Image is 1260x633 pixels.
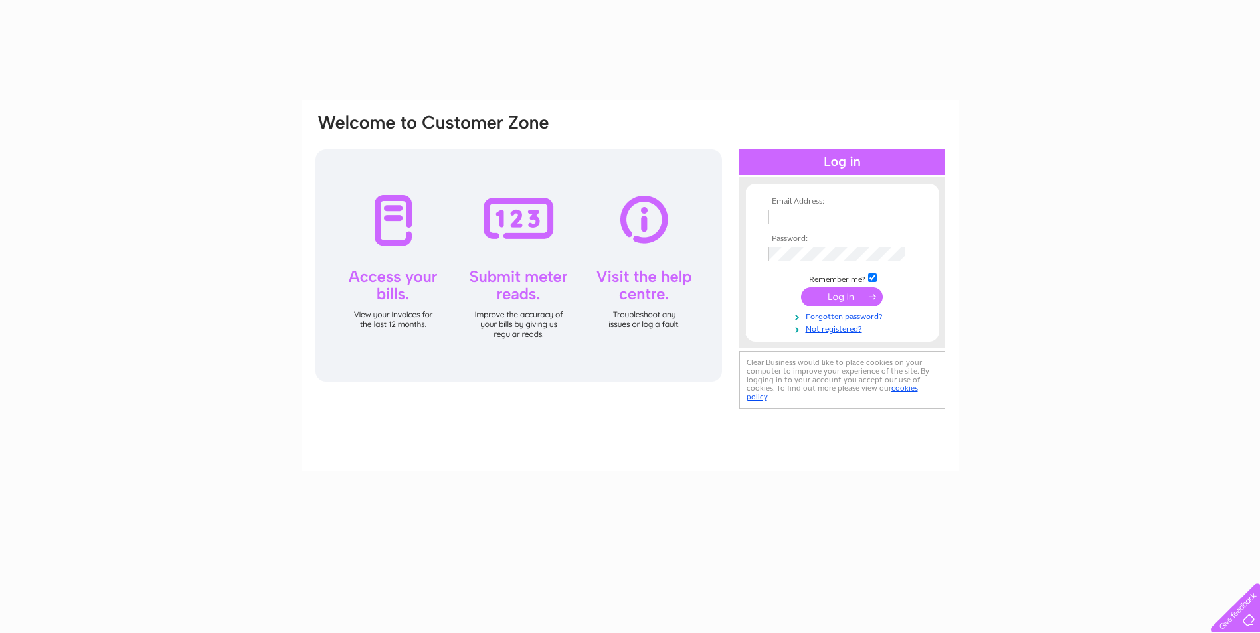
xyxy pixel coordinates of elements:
[765,271,919,285] td: Remember me?
[765,234,919,244] th: Password:
[765,197,919,206] th: Email Address:
[747,384,918,401] a: cookies policy
[768,322,919,334] a: Not registered?
[801,287,883,306] input: Submit
[768,309,919,322] a: Forgotten password?
[739,351,945,409] div: Clear Business would like to place cookies on your computer to improve your experience of the sit...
